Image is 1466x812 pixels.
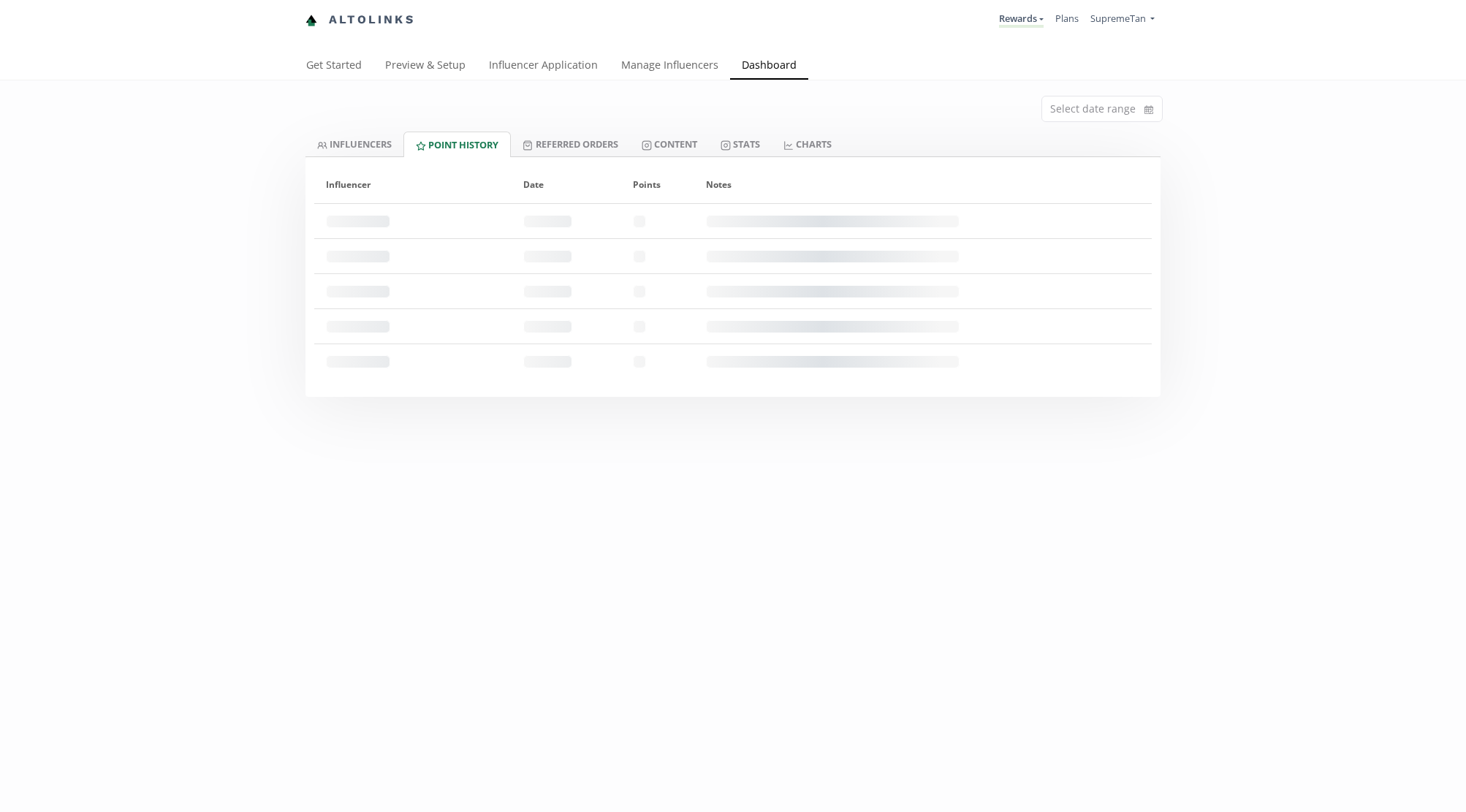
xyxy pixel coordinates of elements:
[609,52,730,81] a: Manage Influencers
[403,132,511,157] a: Point HISTORY
[305,15,317,26] img: favicon-32x32.png
[1090,12,1155,29] a: SupremeTan
[706,215,960,228] span: - - - - - - - - - - - - - - - - - - - - - - - - - - - - - - - - - - - - - - - - - - - - - - - - - -
[630,132,709,156] a: Content
[706,355,960,368] span: - - - - - - - - - - - - - - - - - - - - - - - - - - - - - - - - - - - - - - - - - - - - - - - - - -
[305,8,415,32] a: Altolinks
[373,52,477,81] a: Preview & Setup
[295,52,373,81] a: Get Started
[633,250,646,263] span: - - -
[326,250,390,263] span: - - - - - - - - - - - - -
[523,320,572,333] span: - - - - - - - - - -
[633,285,646,298] span: - - -
[523,285,572,298] span: - - - - - - - - - -
[1090,12,1146,25] span: SupremeTan
[523,250,572,263] span: - - - - - - - - - -
[706,285,960,298] span: - - - - - - - - - - - - - - - - - - - - - - - - - - - - - - - - - - - - - - - - - - - - - - - - - -
[326,320,390,333] span: - - - - - - - - - - - - -
[706,320,960,333] span: - - - - - - - - - - - - - - - - - - - - - - - - - - - - - - - - - - - - - - - - - - - - - - - - - -
[772,132,843,156] a: CHARTS
[326,285,390,298] span: - - - - - - - - - - - - -
[633,355,646,368] span: - - -
[706,250,960,263] span: - - - - - - - - - - - - - - - - - - - - - - - - - - - - - - - - - - - - - - - - - - - - - - - - - -
[633,166,683,203] div: Points
[511,132,629,156] a: Referred Orders
[706,166,1140,203] div: Notes
[1144,102,1153,117] svg: calendar
[1055,12,1079,25] a: Plans
[633,320,646,333] span: - - -
[477,52,609,81] a: Influencer Application
[326,355,390,368] span: - - - - - - - - - - - - -
[326,166,500,203] div: Influencer
[999,12,1044,28] a: Rewards
[709,132,772,156] a: Stats
[523,166,610,203] div: Date
[523,215,572,228] span: - - - - - - - - - -
[305,132,403,156] a: INFLUENCERS
[326,215,390,228] span: - - - - - - - - - - - - -
[730,52,808,81] a: Dashboard
[633,215,646,228] span: - - -
[523,355,572,368] span: - - - - - - - - - -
